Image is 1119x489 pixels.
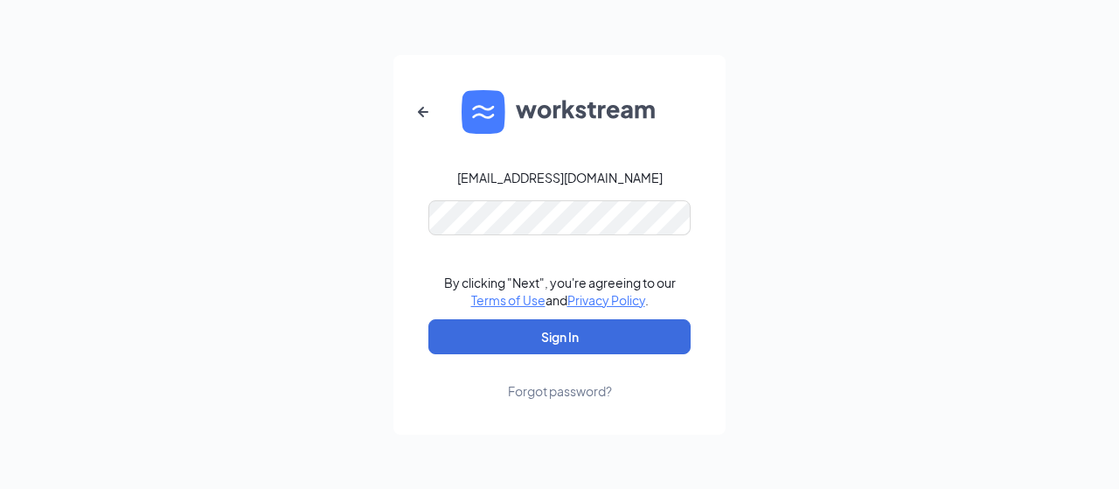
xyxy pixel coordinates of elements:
a: Privacy Policy [567,292,645,308]
img: WS logo and Workstream text [462,90,657,134]
svg: ArrowLeftNew [413,101,434,122]
div: Forgot password? [508,382,612,400]
div: [EMAIL_ADDRESS][DOMAIN_NAME] [457,169,663,186]
button: ArrowLeftNew [402,91,444,133]
a: Forgot password? [508,354,612,400]
button: Sign In [428,319,691,354]
a: Terms of Use [471,292,546,308]
div: By clicking "Next", you're agreeing to our and . [444,274,676,309]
